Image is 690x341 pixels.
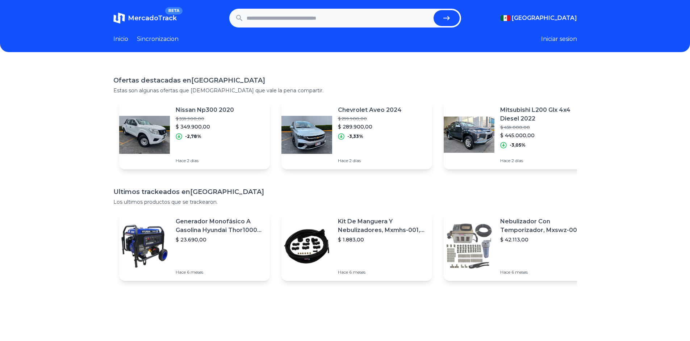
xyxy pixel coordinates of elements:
a: Featured imageNebulizador Con Temporizador, Mxswz-009, 50m, 40 Boquillas$ 42.113,00Hace 6 meses [444,211,594,281]
a: MercadoTrackBETA [113,12,177,24]
img: Featured image [444,221,494,271]
p: Chevrolet Aveo 2024 [338,106,402,114]
p: -3,05% [510,142,526,148]
a: Sincronizacion [137,35,179,43]
p: $ 299.900,00 [338,116,402,122]
p: Mitsubishi L200 Glx 4x4 Diesel 2022 [500,106,589,123]
img: Featured image [281,221,332,271]
a: Featured imageChevrolet Aveo 2024$ 299.900,00$ 289.900,00-3,33%Hace 2 días [281,100,432,169]
p: Los ultimos productos que se trackearon. [113,198,577,206]
p: $ 23.690,00 [176,236,264,243]
p: -2,78% [185,134,201,139]
img: Featured image [444,109,494,160]
p: Kit De Manguera Y Nebulizadores, Mxmhs-001, 6m, 6 Tees, 8 Bo [338,217,426,235]
button: Iniciar sesion [541,35,577,43]
p: $ 459.000,00 [500,125,589,130]
button: [GEOGRAPHIC_DATA] [500,14,577,22]
a: Featured imageGenerador Monofásico A Gasolina Hyundai Thor10000 P 11.5 Kw$ 23.690,00Hace 6 meses [119,211,270,281]
span: MercadoTrack [128,14,177,22]
h1: Ultimos trackeados en [GEOGRAPHIC_DATA] [113,187,577,197]
p: -3,33% [347,134,363,139]
p: Estas son algunas ofertas que [DEMOGRAPHIC_DATA] que vale la pena compartir. [113,87,577,94]
p: Hace 2 días [338,158,402,164]
img: Featured image [119,221,170,271]
img: Mexico [500,15,510,21]
p: $ 349.900,00 [176,123,234,130]
p: Nebulizador Con Temporizador, Mxswz-009, 50m, 40 Boquillas [500,217,589,235]
p: Hace 2 días [176,158,234,164]
p: $ 42.113,00 [500,236,589,243]
a: Inicio [113,35,128,43]
a: Featured imageNissan Np300 2020$ 359.900,00$ 349.900,00-2,78%Hace 2 días [119,100,270,169]
img: Featured image [281,109,332,160]
h1: Ofertas destacadas en [GEOGRAPHIC_DATA] [113,75,577,85]
p: Nissan Np300 2020 [176,106,234,114]
span: [GEOGRAPHIC_DATA] [512,14,577,22]
p: $ 289.900,00 [338,123,402,130]
p: $ 359.900,00 [176,116,234,122]
a: Featured imageMitsubishi L200 Glx 4x4 Diesel 2022$ 459.000,00$ 445.000,00-3,05%Hace 2 días [444,100,594,169]
p: Hace 6 meses [500,269,589,275]
a: Featured imageKit De Manguera Y Nebulizadores, Mxmhs-001, 6m, 6 Tees, 8 Bo$ 1.883,00Hace 6 meses [281,211,432,281]
p: $ 445.000,00 [500,132,589,139]
span: BETA [165,7,182,14]
p: Generador Monofásico A Gasolina Hyundai Thor10000 P 11.5 Kw [176,217,264,235]
p: Hace 6 meses [176,269,264,275]
img: MercadoTrack [113,12,125,24]
img: Featured image [119,109,170,160]
p: Hace 2 días [500,158,589,164]
p: Hace 6 meses [338,269,426,275]
p: $ 1.883,00 [338,236,426,243]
